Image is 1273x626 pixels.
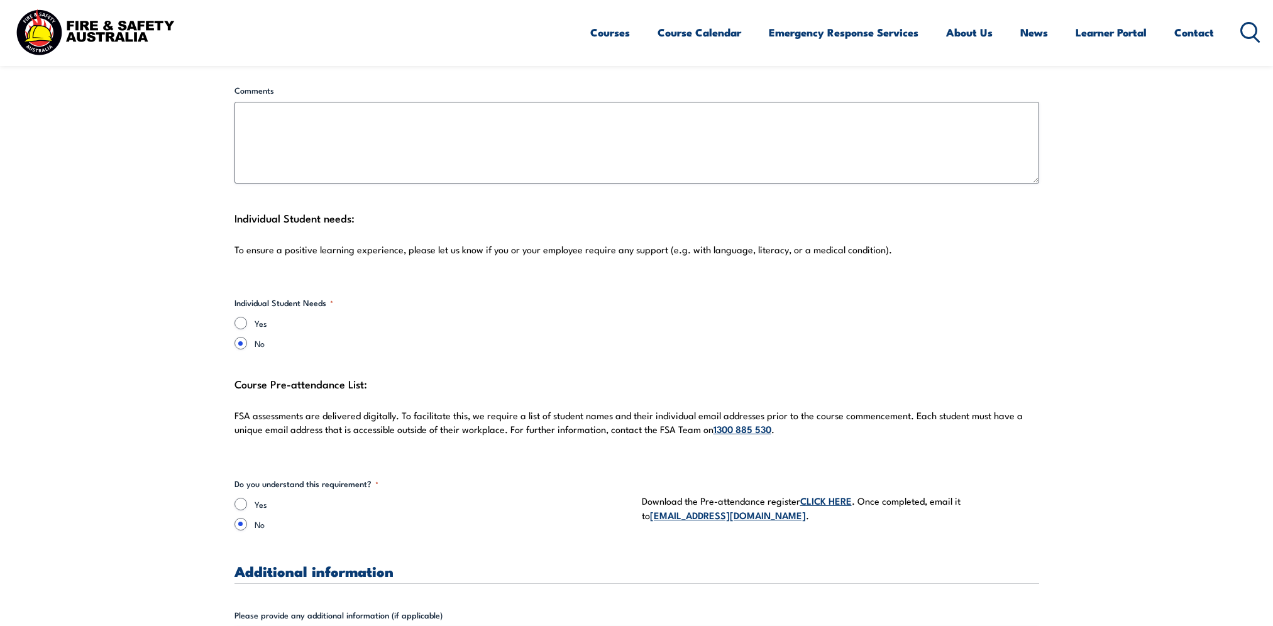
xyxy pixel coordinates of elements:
label: Yes [255,498,632,510]
h3: Additional information [234,564,1039,578]
p: Download the Pre-attendance register . Once completed, email it to . [642,493,1039,523]
label: Comments [234,84,1039,97]
div: Course Pre-attendance List: [234,375,1039,452]
div: Individual Student needs: [234,209,1039,272]
label: No [255,337,632,349]
a: About Us [946,16,993,49]
a: 1300 885 530 [714,422,771,436]
label: No [255,518,632,530]
a: [EMAIL_ADDRESS][DOMAIN_NAME] [650,508,806,522]
label: Yes [255,317,632,329]
p: FSA assessments are delivered digitally. To facilitate this, we require a list of student names a... [234,409,1039,436]
legend: Do you understand this requirement? [234,478,378,490]
a: Learner Portal [1076,16,1147,49]
a: Contact [1174,16,1214,49]
a: Course Calendar [658,16,741,49]
a: CLICK HERE [800,493,852,507]
a: News [1020,16,1048,49]
a: Courses [590,16,630,49]
a: Emergency Response Services [769,16,918,49]
label: Please provide any additional information (if applicable) [234,609,1039,622]
legend: Individual Student Needs [234,297,333,309]
p: To ensure a positive learning experience, please let us know if you or your employee require any ... [234,243,1039,256]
